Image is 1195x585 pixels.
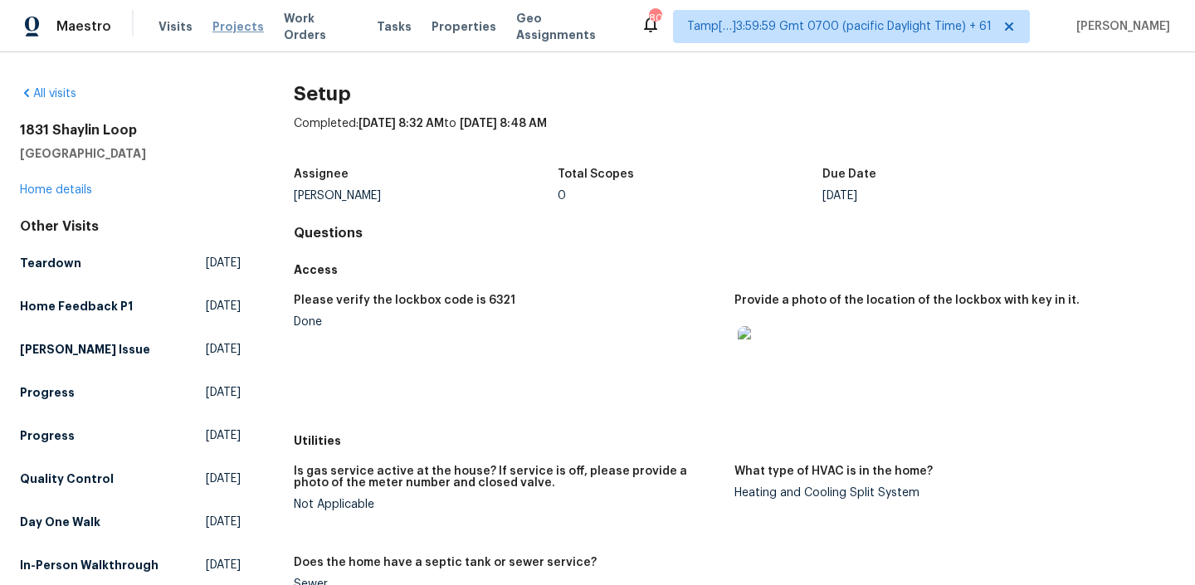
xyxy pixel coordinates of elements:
h2: Setup [294,85,1175,102]
span: Tamp[…]3:59:59 Gmt 0700 (pacific Daylight Time) + 61 [687,18,992,35]
span: Maestro [56,18,111,35]
a: Home Feedback P1[DATE] [20,291,241,321]
h5: What type of HVAC is in the home? [734,466,933,477]
a: Home details [20,184,92,196]
h5: Utilities [294,432,1175,449]
h4: Questions [294,225,1175,241]
div: 0 [558,190,822,202]
h5: Does the home have a septic tank or sewer service? [294,557,597,568]
a: Progress[DATE] [20,378,241,407]
span: Work Orders [284,10,357,43]
h5: Quality Control [20,470,114,487]
span: [DATE] 8:32 AM [358,118,444,129]
span: [PERSON_NAME] [1070,18,1170,35]
div: Other Visits [20,218,241,235]
a: Quality Control[DATE] [20,464,241,494]
h5: In-Person Walkthrough [20,557,159,573]
div: 803 [649,10,661,27]
h5: Provide a photo of the location of the lockbox with key in it. [734,295,1080,306]
span: Properties [432,18,496,35]
a: Progress[DATE] [20,421,241,451]
span: [DATE] [206,557,241,573]
span: [DATE] [206,470,241,487]
span: Projects [212,18,264,35]
h5: Teardown [20,255,81,271]
a: All visits [20,88,76,100]
h5: Total Scopes [558,168,634,180]
a: [PERSON_NAME] Issue[DATE] [20,334,241,364]
a: Day One Walk[DATE] [20,507,241,537]
span: [DATE] [206,384,241,401]
div: [DATE] [822,190,1087,202]
div: Completed: to [294,115,1175,158]
h5: Due Date [822,168,876,180]
h5: Access [294,261,1175,278]
h5: Assignee [294,168,349,180]
h2: 1831 Shaylin Loop [20,122,241,139]
div: Heating and Cooling Split System [734,487,1162,499]
span: Tasks [377,21,412,32]
h5: Home Feedback P1 [20,298,133,314]
div: Not Applicable [294,499,721,510]
span: [DATE] [206,427,241,444]
span: Geo Assignments [516,10,621,43]
h5: [PERSON_NAME] Issue [20,341,150,358]
div: Done [294,316,721,328]
h5: Progress [20,384,75,401]
span: [DATE] [206,341,241,358]
h5: Progress [20,427,75,444]
span: [DATE] [206,255,241,271]
span: [DATE] [206,298,241,314]
h5: Is gas service active at the house? If service is off, please provide a photo of the meter number... [294,466,721,489]
h5: [GEOGRAPHIC_DATA] [20,145,241,162]
span: [DATE] 8:48 AM [460,118,547,129]
span: Visits [159,18,193,35]
a: Teardown[DATE] [20,248,241,278]
span: [DATE] [206,514,241,530]
div: [PERSON_NAME] [294,190,558,202]
h5: Please verify the lockbox code is 6321 [294,295,515,306]
h5: Day One Walk [20,514,100,530]
a: In-Person Walkthrough[DATE] [20,550,241,580]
